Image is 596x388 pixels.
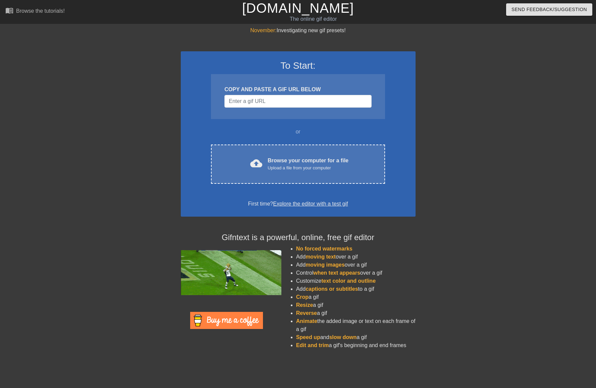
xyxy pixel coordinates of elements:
[5,6,13,14] span: menu_book
[189,200,407,208] div: First time?
[268,165,348,171] div: Upload a file from your computer
[296,293,416,301] li: a gif
[250,157,262,169] span: cloud_upload
[296,318,317,324] span: Animate
[181,26,416,35] div: Investigating new gif presets!
[306,286,358,292] span: captions or subtitles
[296,317,416,333] li: the added image or text on each frame of a gif
[16,8,65,14] div: Browse the tutorials!
[296,333,416,341] li: and a gif
[190,312,263,329] img: Buy Me A Coffee
[506,3,592,16] button: Send Feedback/Suggestion
[296,301,416,309] li: a gif
[511,5,587,14] span: Send Feedback/Suggestion
[181,250,281,295] img: football_small.gif
[306,262,344,268] span: moving images
[296,341,416,349] li: a gif's beginning and end frames
[306,254,336,260] span: moving text
[296,285,416,293] li: Add to a gif
[296,294,309,300] span: Crop
[224,95,371,108] input: Username
[189,60,407,71] h3: To Start:
[296,309,416,317] li: a gif
[296,261,416,269] li: Add over a gif
[296,277,416,285] li: Customize
[181,233,416,242] h4: Gifntext is a powerful, online, free gif editor
[296,302,313,308] span: Resize
[296,310,317,316] span: Reverse
[296,334,320,340] span: Speed up
[296,246,353,252] span: No forced watermarks
[273,201,348,207] a: Explore the editor with a test gif
[296,269,416,277] li: Control over a gif
[5,6,65,17] a: Browse the tutorials!
[321,278,376,284] span: text color and outline
[202,15,424,23] div: The online gif editor
[224,86,371,94] div: COPY AND PASTE A GIF URL BELOW
[268,157,348,171] div: Browse your computer for a file
[250,27,276,33] span: November:
[242,1,354,15] a: [DOMAIN_NAME]
[296,253,416,261] li: Add over a gif
[296,342,329,348] span: Edit and trim
[313,270,360,276] span: when text appears
[329,334,357,340] span: slow down
[198,128,398,136] div: or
